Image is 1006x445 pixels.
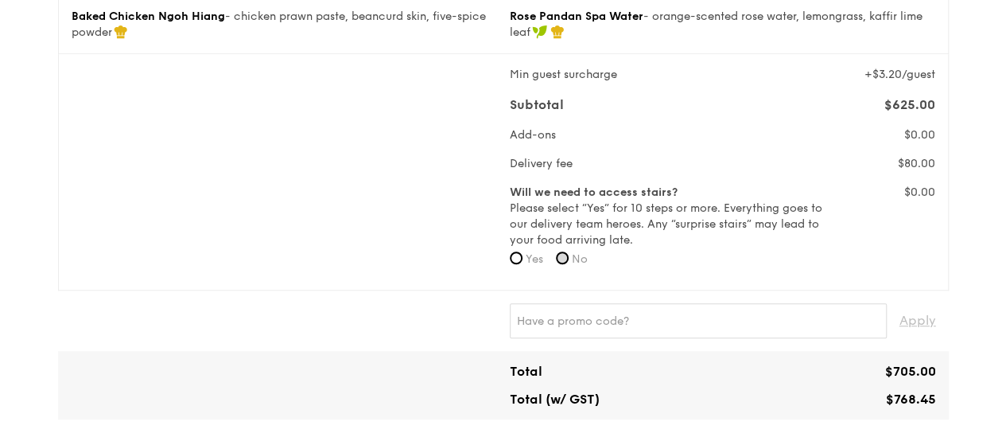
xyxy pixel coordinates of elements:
[864,68,935,81] span: +$3.20/guest
[510,128,556,142] span: Add-ons
[884,97,935,112] span: $625.00
[510,252,522,264] input: Yes
[114,25,128,39] img: icon-chef-hat.a58ddaea.svg
[510,10,643,23] span: Rose Pandan Spa Water
[550,25,565,39] img: icon-chef-hat.a58ddaea.svg
[898,157,935,170] span: $80.00
[510,97,564,112] span: Subtotal
[510,364,542,379] span: Total
[904,128,935,142] span: $0.00
[572,252,588,266] span: No
[510,392,600,407] span: Total (w/ GST)
[886,392,936,407] span: $768.45
[510,10,922,39] span: - orange-scented rose water, lemongrass, kaffir lime leaf
[510,157,573,170] span: Delivery fee
[885,364,936,379] span: $705.00
[510,68,617,81] span: Min guest surcharge
[510,185,678,199] b: Will we need to access stairs?
[556,252,569,264] input: No
[899,303,936,338] span: Apply
[510,303,887,338] input: Have a promo code?
[526,252,543,266] span: Yes
[72,10,225,23] span: Baked Chicken Ngoh Hiang
[904,185,935,199] span: $0.00
[510,185,825,248] label: Please select “Yes” for 10 steps or more. Everything goes to our delivery team heroes. Any “surpr...
[72,10,486,39] span: - chicken prawn paste, beancurd skin, five-spice powder
[532,25,548,39] img: icon-vegan.f8ff3823.svg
